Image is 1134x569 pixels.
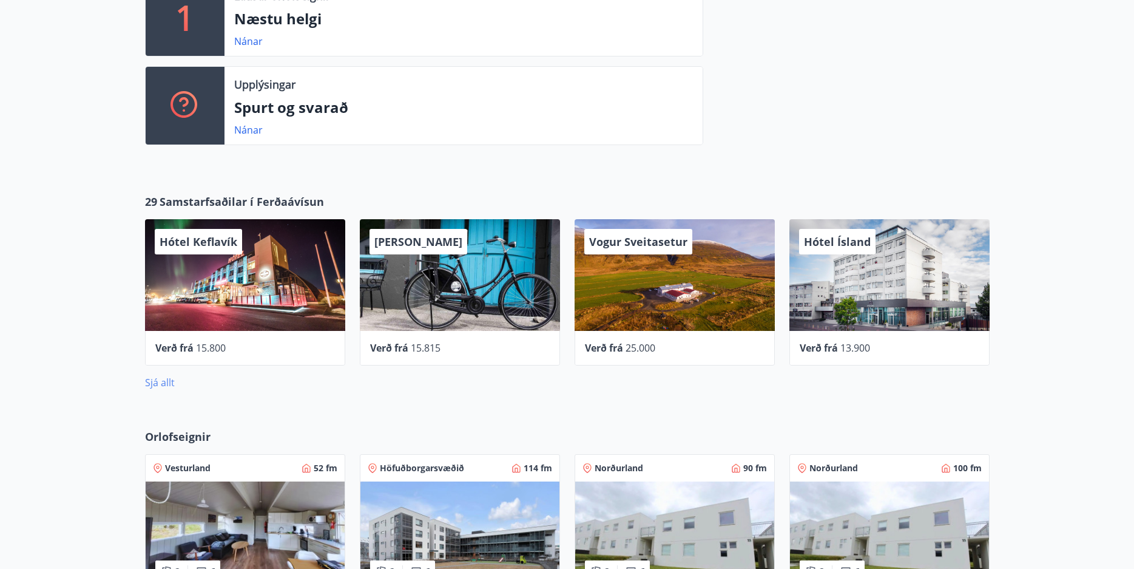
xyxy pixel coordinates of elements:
span: Hótel Keflavík [160,234,237,249]
span: Vogur Sveitasetur [589,234,687,249]
span: Norðurland [595,462,643,474]
span: Verð frá [585,341,623,355]
a: Nánar [234,123,263,137]
span: 15.800 [196,341,226,355]
span: 52 fm [314,462,337,474]
span: [PERSON_NAME] [374,234,462,249]
p: Upplýsingar [234,77,295,92]
span: 15.815 [411,341,440,355]
span: Höfuðborgarsvæðið [380,462,464,474]
span: Samstarfsaðilar í Ferðaávísun [160,194,324,210]
span: 29 [145,194,157,210]
span: 114 fm [524,462,552,474]
span: Norðurland [809,462,858,474]
span: Verð frá [155,341,194,355]
span: Orlofseignir [145,429,211,445]
a: Nánar [234,35,263,48]
span: Vesturland [165,462,211,474]
span: 90 fm [743,462,767,474]
span: Verð frá [800,341,838,355]
p: Spurt og svarað [234,97,693,118]
a: Sjá allt [145,376,175,389]
span: 25.000 [626,341,655,355]
span: Verð frá [370,341,408,355]
p: Næstu helgi [234,9,693,29]
span: Hótel Ísland [804,234,871,249]
span: 100 fm [953,462,982,474]
span: 13.900 [840,341,870,355]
